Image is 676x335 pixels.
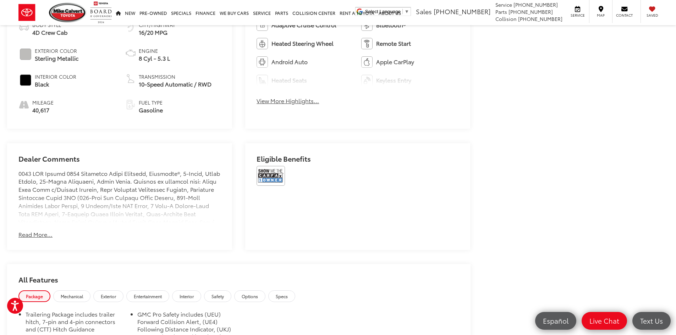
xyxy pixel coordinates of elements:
[637,316,666,325] span: Text Us
[539,316,572,325] span: Español
[570,13,586,18] span: Service
[509,8,553,15] span: [PHONE_NUMBER]
[139,99,163,106] span: Fuel Type
[376,39,411,48] span: Remote Start
[139,73,211,80] span: Transmission
[616,13,633,18] span: Contact
[139,47,170,54] span: Engine
[495,1,512,8] span: Service
[18,230,53,239] button: Read More...
[101,293,116,299] span: Exterior
[257,155,459,166] h2: Eligible Benefits
[257,56,268,68] img: Android Auto
[405,9,409,14] span: ▼
[35,80,76,88] span: Black
[18,169,221,223] div: 0043 LOR Ipsumd 0854 Sitametco Adipi Elitsedd, Eiusmodte®, 5-Incid, Utlab Etdolo, 25-Magna Aliqua...
[632,312,671,330] a: Text Us
[644,13,660,18] span: Saved
[361,38,373,49] img: Remote Start
[139,106,163,114] span: Gasoline
[125,21,136,33] img: Fuel Economy
[416,7,432,16] span: Sales
[586,316,623,325] span: Live Chat
[20,74,31,86] span: #000000
[32,28,67,37] span: 4D Crew Cab
[134,293,162,299] span: Entertainment
[35,73,76,80] span: Interior Color
[139,54,170,62] span: 8 Cyl - 5.3 L
[61,293,83,299] span: Mechanical
[434,7,490,16] span: [PHONE_NUMBER]
[139,80,211,88] span: 10-Speed Automatic / RWD
[518,15,562,22] span: [PHONE_NUMBER]
[361,56,373,68] img: Apple CarPlay
[535,312,576,330] a: Español
[180,293,194,299] span: Interior
[495,8,507,15] span: Parts
[495,15,517,22] span: Collision
[49,3,87,22] img: Mike Calvert Toyota
[257,97,319,105] button: View More Highlights...
[593,13,609,18] span: Map
[257,166,285,186] img: CarFax One Owner
[32,106,54,114] span: 40,617
[7,264,471,290] h2: All Features
[139,28,175,37] span: 16/20 MPG
[242,293,258,299] span: Options
[32,99,54,106] span: Mileage
[18,99,29,109] i: mileage icon
[18,155,221,169] h2: Dealer Comments
[211,293,224,299] span: Safety
[513,1,558,8] span: [PHONE_NUMBER]
[35,54,78,62] span: Sterling Metallic
[20,49,31,60] span: #BDBCBA
[35,47,78,54] span: Exterior Color
[257,38,268,49] img: Heated Steering Wheel
[271,39,334,48] span: Heated Steering Wheel
[582,312,627,330] a: Live Chat
[276,293,288,299] span: Specs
